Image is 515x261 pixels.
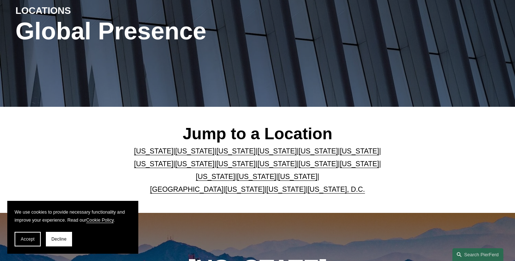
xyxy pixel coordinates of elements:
a: [US_STATE] [299,147,338,155]
a: [US_STATE] [134,147,173,155]
a: [US_STATE] [216,160,255,168]
button: Decline [46,232,72,246]
a: [US_STATE] [216,147,255,155]
span: Accept [21,237,35,242]
p: | | | | | | | | | | | | | | | | | | [116,145,399,196]
a: [US_STATE] [175,147,214,155]
a: [US_STATE] [299,160,338,168]
a: Cookie Policy [86,218,114,223]
a: [US_STATE] [340,147,379,155]
a: [US_STATE] [258,160,297,168]
a: [US_STATE] [175,160,214,168]
a: [US_STATE] [196,172,235,180]
p: We use cookies to provide necessary functionality and improve your experience. Read our . [15,208,131,225]
a: [US_STATE] [237,172,276,180]
section: Cookie banner [7,201,138,254]
a: [US_STATE] [258,147,297,155]
a: [US_STATE] [340,160,379,168]
a: [GEOGRAPHIC_DATA] [150,185,223,193]
h1: Global Presence [15,17,338,45]
a: [US_STATE] [266,185,306,193]
h4: LOCATIONS [15,5,136,17]
button: Accept [15,232,41,246]
h2: Jump to a Location [116,124,399,144]
a: [US_STATE] [278,172,317,180]
a: [US_STATE] [134,160,173,168]
a: [US_STATE], D.C. [308,185,365,193]
a: Search this site [452,248,503,261]
span: Decline [51,237,67,242]
a: [US_STATE] [225,185,265,193]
